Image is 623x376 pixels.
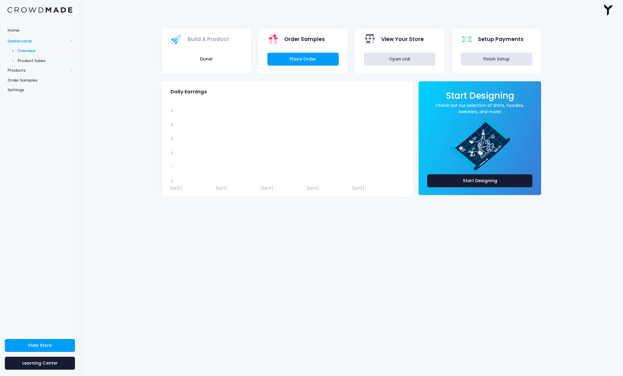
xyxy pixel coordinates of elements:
[17,58,73,64] span: Product Sales
[8,38,67,44] span: Dashboards
[170,89,207,95] span: Daily Earnings
[427,102,532,115] a: Check out our selection of shirts, hoodies, sweaters, and more!
[8,7,72,13] img: Logo
[28,342,52,348] span: View Store
[307,186,319,191] tspan: [DATE]
[170,53,242,66] button: Done!
[17,48,73,54] span: Overview
[284,35,325,43] span: Order Samples
[5,357,75,370] a: Learning Center
[22,360,58,366] span: Learning Center
[381,35,424,43] span: View Your Store
[8,87,72,93] span: Settings
[427,174,532,187] a: Start Designing
[171,150,173,155] tspan: 2
[267,53,339,66] a: Place Order
[170,186,182,191] tspan: [DATE]
[352,186,364,191] tspan: [DATE]
[172,164,173,169] tspan: 1
[171,122,173,127] tspan: 4
[478,35,524,43] span: Setup Payments
[261,186,273,191] tspan: [DATE]
[8,77,72,83] span: Order Samples
[5,339,75,352] a: View Store
[171,108,173,113] tspan: 5
[461,53,532,66] a: Finish Setup
[364,53,435,66] a: Open Link
[8,27,72,33] span: Home
[8,67,67,73] span: Products
[602,4,614,16] img: User
[171,136,173,141] tspan: 3
[171,179,173,184] tspan: 0
[446,89,514,102] span: Start Designing
[188,35,229,43] span: Build A Product
[446,95,514,100] a: Start Designing
[216,186,228,191] tspan: [DATE]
